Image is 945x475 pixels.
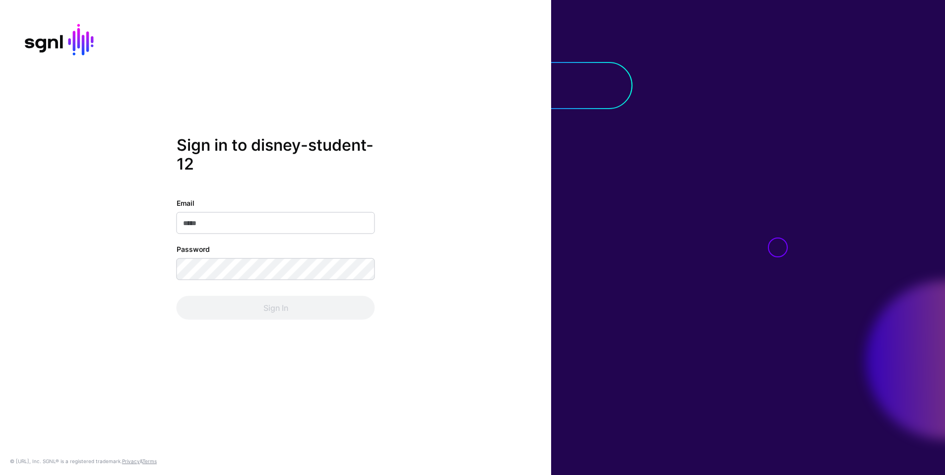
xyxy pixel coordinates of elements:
[177,197,194,208] label: Email
[142,458,157,464] a: Terms
[122,458,140,464] a: Privacy
[177,243,210,254] label: Password
[177,136,375,174] h2: Sign in to disney-student-12
[10,457,157,465] div: © [URL], Inc. SGNL® is a registered trademark. &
